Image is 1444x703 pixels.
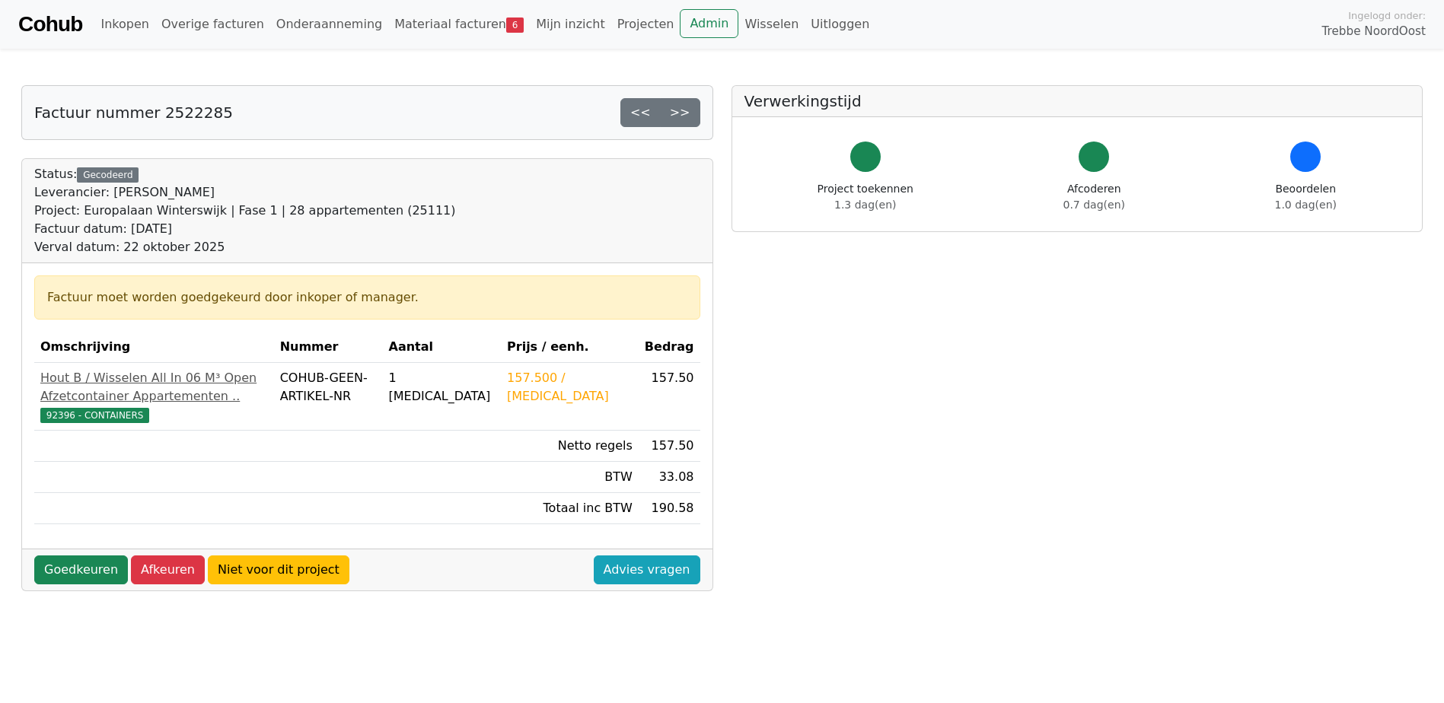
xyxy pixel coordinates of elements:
h5: Verwerkingstijd [744,92,1411,110]
div: Beoordelen [1275,181,1337,213]
td: COHUB-GEEN-ARTIKEL-NR [274,363,383,431]
div: Hout B / Wisselen All In 06 M³ Open Afzetcontainer Appartementen .. [40,369,268,406]
a: Onderaanneming [270,9,388,40]
a: Niet voor dit project [208,555,349,584]
th: Prijs / eenh. [501,332,639,363]
th: Aantal [383,332,501,363]
span: 1.0 dag(en) [1275,199,1337,211]
a: >> [660,98,700,127]
span: 92396 - CONTAINERS [40,408,149,423]
td: 157.50 [639,363,700,431]
div: Afcoderen [1063,181,1125,213]
span: 6 [506,17,524,33]
div: 157.500 / [MEDICAL_DATA] [507,369,633,406]
a: Wisselen [738,9,805,40]
td: Totaal inc BTW [501,493,639,524]
div: Project: Europalaan Winterswijk | Fase 1 | 28 appartementen (25111) [34,202,456,220]
a: Admin [680,9,738,38]
span: Trebbe NoordOost [1322,23,1426,40]
th: Nummer [274,332,383,363]
a: Goedkeuren [34,555,128,584]
td: BTW [501,462,639,493]
a: Hout B / Wisselen All In 06 M³ Open Afzetcontainer Appartementen ..92396 - CONTAINERS [40,369,268,424]
div: Status: [34,165,456,256]
a: Cohub [18,6,82,43]
a: Projecten [611,9,681,40]
span: 1.3 dag(en) [834,199,896,211]
div: 1 [MEDICAL_DATA] [389,369,495,406]
a: Overige facturen [155,9,270,40]
div: Factuur datum: [DATE] [34,220,456,238]
span: 0.7 dag(en) [1063,199,1125,211]
div: Gecodeerd [77,167,139,183]
a: << [620,98,661,127]
div: Leverancier: [PERSON_NAME] [34,183,456,202]
a: Inkopen [94,9,155,40]
td: 33.08 [639,462,700,493]
td: 190.58 [639,493,700,524]
span: Ingelogd onder: [1348,8,1426,23]
div: Project toekennen [818,181,913,213]
a: Mijn inzicht [530,9,611,40]
a: Uitloggen [805,9,875,40]
a: Afkeuren [131,555,205,584]
a: Materiaal facturen6 [388,9,530,40]
h5: Factuur nummer 2522285 [34,103,233,122]
a: Advies vragen [594,555,700,584]
div: Factuur moet worden goedgekeurd door inkoper of manager. [47,288,687,307]
div: Verval datum: 22 oktober 2025 [34,238,456,256]
th: Omschrijving [34,332,274,363]
td: Netto regels [501,431,639,462]
td: 157.50 [639,431,700,462]
th: Bedrag [639,332,700,363]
